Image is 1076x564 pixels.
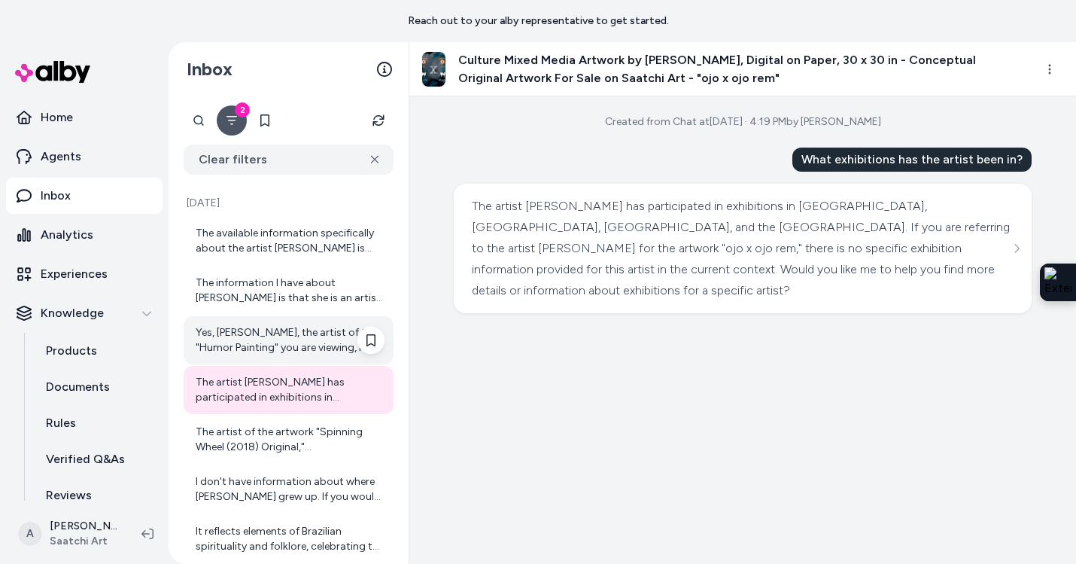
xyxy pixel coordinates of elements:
a: Documents [31,369,163,405]
button: Clear filters [184,145,394,175]
a: Inbox [6,178,163,214]
a: It reflects elements of Brazilian spirituality and folklore, celebrating the rich cultural herita... [184,515,394,563]
img: 9998579-DBBJJVVE-7.jpg [422,52,445,87]
div: I don't have information about where [PERSON_NAME] grew up. If you would like, I can help you wit... [196,474,385,505]
img: Extension Icon [1044,267,1071,297]
span: A [18,522,42,546]
div: What exhibitions has the artist been in? [792,148,1032,172]
h2: Inbox [187,58,233,81]
div: 2 [235,102,250,117]
p: Rules [46,414,76,432]
p: Knowledge [41,304,104,322]
div: The information I have about [PERSON_NAME] is that she is an artist from [GEOGRAPHIC_DATA]. She c... [196,276,385,306]
a: Experiences [6,256,163,292]
div: The artist [PERSON_NAME] has participated in exhibitions in [GEOGRAPHIC_DATA], [GEOGRAPHIC_DATA],... [472,196,1010,301]
div: The artist [PERSON_NAME] has participated in exhibitions in [GEOGRAPHIC_DATA], [GEOGRAPHIC_DATA],... [196,375,385,405]
a: I don't have information about where [PERSON_NAME] grew up. If you would like, I can help you wit... [184,465,394,514]
p: Reviews [46,486,92,505]
img: alby Logo [15,61,90,83]
p: Analytics [41,226,93,244]
p: Agents [41,148,81,166]
div: Created from Chat at [DATE] · 4:19 PM by [PERSON_NAME] [605,114,881,130]
a: The artist [PERSON_NAME] has participated in exhibitions in [GEOGRAPHIC_DATA], [GEOGRAPHIC_DATA],... [184,366,394,414]
div: The artist of the artwork "Spinning Wheel (2018) Original," [PERSON_NAME], is from the [GEOGRAPHI... [196,425,385,455]
button: A[PERSON_NAME]Saatchi Art [9,510,129,558]
span: Saatchi Art [50,534,117,549]
button: See more [1008,239,1026,258]
a: The information I have about [PERSON_NAME] is that she is an artist from [GEOGRAPHIC_DATA]. She c... [184,267,394,315]
a: The available information specifically about the artist [PERSON_NAME] is limited to his creation ... [184,217,394,265]
a: The artist of the artwork "Spinning Wheel (2018) Original," [PERSON_NAME], is from the [GEOGRAPHI... [184,416,394,464]
p: Inbox [41,187,71,205]
a: Agents [6,139,163,175]
a: Yes, [PERSON_NAME], the artist of the "Humor Painting" you are viewing, is described as a romanti... [184,316,394,364]
a: Home [6,99,163,136]
p: [DATE] [184,196,394,211]
div: The available information specifically about the artist [PERSON_NAME] is limited to his creation ... [196,226,385,256]
p: Home [41,108,73,127]
a: Verified Q&As [31,441,163,477]
a: Analytics [6,217,163,253]
button: Refresh [363,105,394,136]
p: Products [46,342,97,360]
button: Knowledge [6,295,163,331]
p: Experiences [41,265,108,283]
a: Products [31,333,163,369]
div: It reflects elements of Brazilian spirituality and folklore, celebrating the rich cultural herita... [196,524,385,554]
div: Yes, [PERSON_NAME], the artist of the "Humor Painting" you are viewing, is described as a romanti... [196,325,385,355]
h3: Culture Mixed Media Artwork by [PERSON_NAME], Digital on Paper, 30 x 30 in - Conceptual Original ... [458,51,1023,87]
button: Filter [217,105,247,136]
p: Verified Q&As [46,450,125,468]
a: Reviews [31,477,163,514]
p: [PERSON_NAME] [50,519,117,534]
p: Reach out to your alby representative to get started. [408,14,669,29]
a: Rules [31,405,163,441]
p: Documents [46,378,110,396]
